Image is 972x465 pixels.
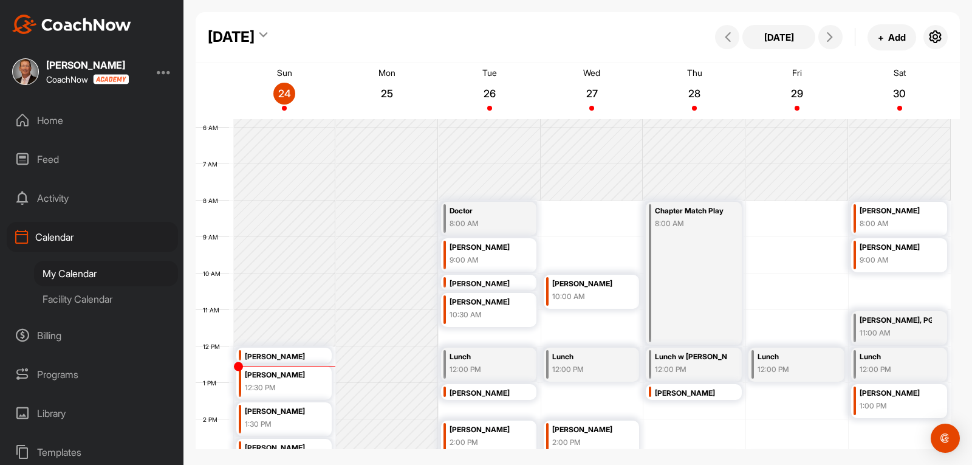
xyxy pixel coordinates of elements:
p: 29 [786,88,808,100]
div: [PERSON_NAME] [450,295,522,309]
button: +Add [868,24,916,50]
div: Home [7,105,178,136]
div: [PERSON_NAME] [450,277,522,291]
div: 9 AM [196,233,230,241]
div: 9:00 AM [860,255,932,266]
div: Lunch [860,350,932,364]
span: + [878,31,884,44]
div: [PERSON_NAME], PGA [860,314,932,328]
div: 9:00 AM [450,255,522,266]
div: 12:00 PM [860,364,932,375]
div: 1 PM [196,379,228,387]
div: [PERSON_NAME] [450,241,522,255]
p: Fri [792,67,802,78]
div: 8:00 AM [655,218,727,229]
div: Feed [7,144,178,174]
p: Wed [583,67,600,78]
div: Lunch [450,350,522,364]
a: August 25, 2025 [336,63,439,119]
a: August 30, 2025 [848,63,951,119]
div: Lunch w [PERSON_NAME] [655,350,727,364]
div: 12:00 PM [758,364,830,375]
div: 1:00 PM [860,401,932,412]
div: 12:00 PM [552,364,625,375]
a: August 26, 2025 [438,63,541,119]
div: Activity [7,183,178,213]
div: Calendar [7,222,178,252]
div: [PERSON_NAME] [450,423,522,437]
div: 12:30 PM [245,382,317,393]
div: [PERSON_NAME] [245,405,317,419]
div: 8:00 AM [450,218,522,229]
div: 10:30 AM [450,309,522,320]
div: [PERSON_NAME] [552,277,625,291]
a: August 27, 2025 [541,63,643,119]
img: square_5c67e2a3c3147c27b86610585b90044c.jpg [12,58,39,85]
div: Library [7,398,178,429]
div: Doctor [450,204,522,218]
div: Billing [7,320,178,351]
div: 10 AM [196,270,233,277]
div: 12:00 PM [450,364,522,375]
div: My Calendar [34,261,178,286]
div: 8 AM [196,197,230,204]
div: 2:00 PM [552,437,625,448]
div: 11:00 AM [860,328,932,339]
p: 27 [581,88,603,100]
button: [DATE] [742,25,815,49]
div: [PERSON_NAME] [450,387,522,401]
a: August 28, 2025 [643,63,746,119]
div: [PERSON_NAME] [245,350,317,364]
div: Lunch [552,350,625,364]
div: [PERSON_NAME] [46,60,129,70]
p: 25 [376,88,398,100]
div: 11 AM [196,306,231,314]
div: 10:00 AM [552,291,625,302]
div: [PERSON_NAME] [245,441,317,455]
p: Tue [482,67,497,78]
div: [DATE] [208,26,255,48]
div: 2 PM [196,416,230,423]
div: [PERSON_NAME] [245,368,317,382]
div: Programs [7,359,178,390]
div: 2:00 PM [450,437,522,448]
div: 12:00 PM [655,364,727,375]
div: 12 PM [196,343,232,350]
a: August 29, 2025 [746,63,849,119]
div: Open Intercom Messenger [931,424,960,453]
p: 28 [683,88,705,100]
p: 26 [479,88,501,100]
div: 7 AM [196,160,230,168]
div: [PERSON_NAME] [860,241,932,255]
p: Sat [894,67,906,78]
div: [PERSON_NAME] [860,204,932,218]
div: [PERSON_NAME] [552,423,625,437]
div: 6 AM [196,124,230,131]
p: 24 [273,88,295,100]
div: Facility Calendar [34,286,178,312]
img: CoachNow acadmey [93,74,129,84]
a: August 24, 2025 [233,63,336,119]
p: Thu [687,67,702,78]
div: Lunch [758,350,830,364]
div: [PERSON_NAME] [655,387,727,401]
div: CoachNow [46,74,129,84]
p: 30 [889,88,911,100]
p: Mon [378,67,395,78]
div: Chapter Match Play [655,204,727,218]
p: Sun [277,67,292,78]
div: 1:30 PM [245,419,317,430]
img: CoachNow [12,15,131,34]
div: [PERSON_NAME] [860,387,932,401]
div: 8:00 AM [860,218,932,229]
